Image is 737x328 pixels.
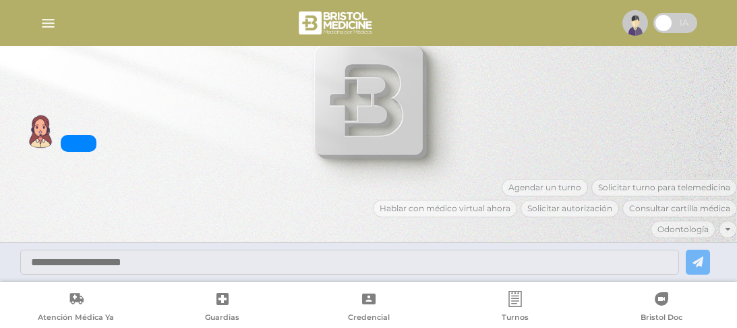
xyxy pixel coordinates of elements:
[149,291,295,325] a: Guardias
[3,291,149,325] a: Atención Médica Ya
[641,312,682,325] span: Bristol Doc
[348,312,390,325] span: Credencial
[442,291,588,325] a: Turnos
[205,312,239,325] span: Guardias
[622,10,648,36] img: profile-placeholder.svg
[588,291,734,325] a: Bristol Doc
[38,312,114,325] span: Atención Médica Ya
[40,15,57,32] img: Cober_menu-lines-white.svg
[297,7,377,39] img: bristol-medicine-blanco.png
[295,291,442,325] a: Credencial
[24,115,57,148] img: Cober IA
[502,312,529,325] span: Turnos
